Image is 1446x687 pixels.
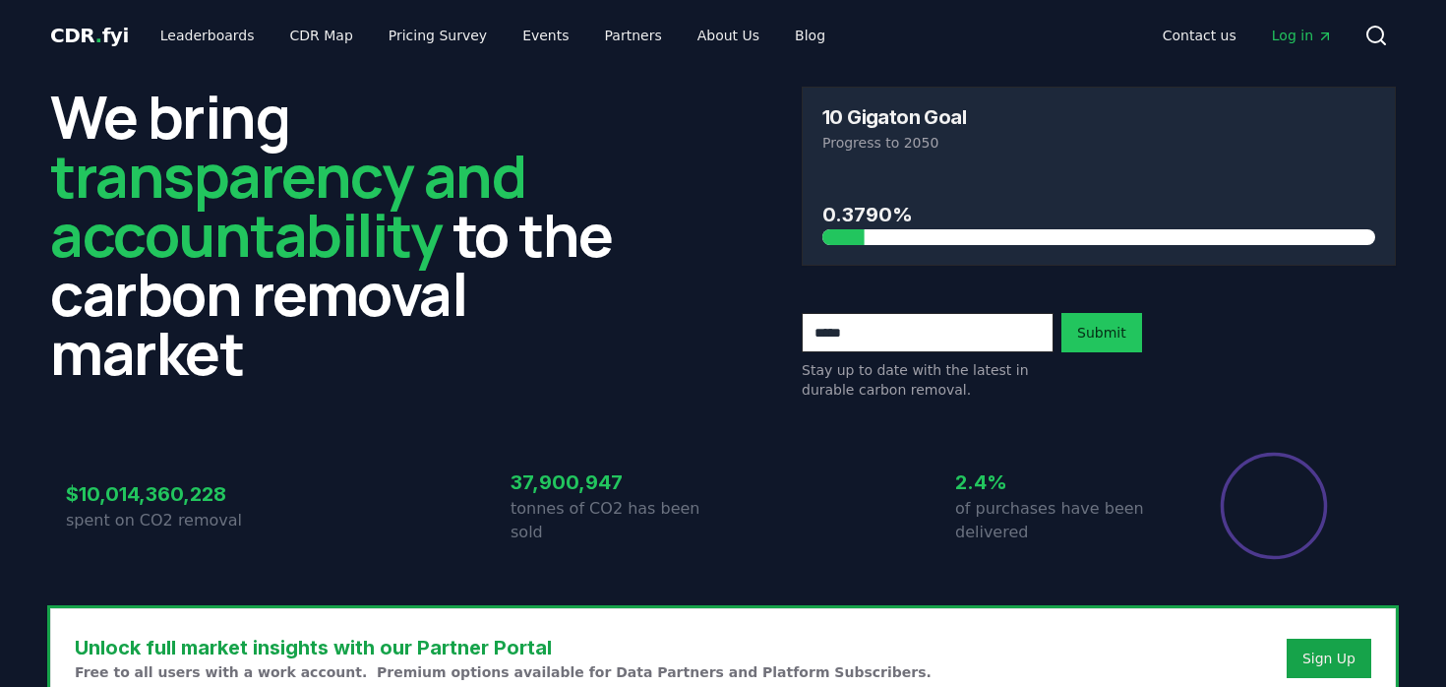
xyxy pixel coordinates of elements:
[507,18,584,53] a: Events
[145,18,271,53] a: Leaderboards
[50,24,129,47] span: CDR fyi
[822,133,1375,153] p: Progress to 2050
[1061,313,1142,352] button: Submit
[682,18,775,53] a: About Us
[822,107,966,127] h3: 10 Gigaton Goal
[1147,18,1252,53] a: Contact us
[75,662,932,682] p: Free to all users with a work account. Premium options available for Data Partners and Platform S...
[1256,18,1349,53] a: Log in
[1219,451,1329,561] div: Percentage of sales delivered
[1287,639,1371,678] button: Sign Up
[50,87,644,382] h2: We bring to the carbon removal market
[1272,26,1333,45] span: Log in
[50,135,525,275] span: transparency and accountability
[955,497,1168,544] p: of purchases have been delivered
[955,468,1168,497] h3: 2.4%
[66,479,278,509] h3: $10,014,360,228
[511,468,723,497] h3: 37,900,947
[802,360,1054,400] p: Stay up to date with the latest in durable carbon removal.
[75,633,932,662] h3: Unlock full market insights with our Partner Portal
[66,509,278,532] p: spent on CO2 removal
[589,18,678,53] a: Partners
[1302,649,1356,668] a: Sign Up
[50,22,129,49] a: CDR.fyi
[511,497,723,544] p: tonnes of CO2 has been sold
[274,18,369,53] a: CDR Map
[373,18,503,53] a: Pricing Survey
[145,18,841,53] nav: Main
[95,24,102,47] span: .
[779,18,841,53] a: Blog
[822,200,1375,229] h3: 0.3790%
[1147,18,1349,53] nav: Main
